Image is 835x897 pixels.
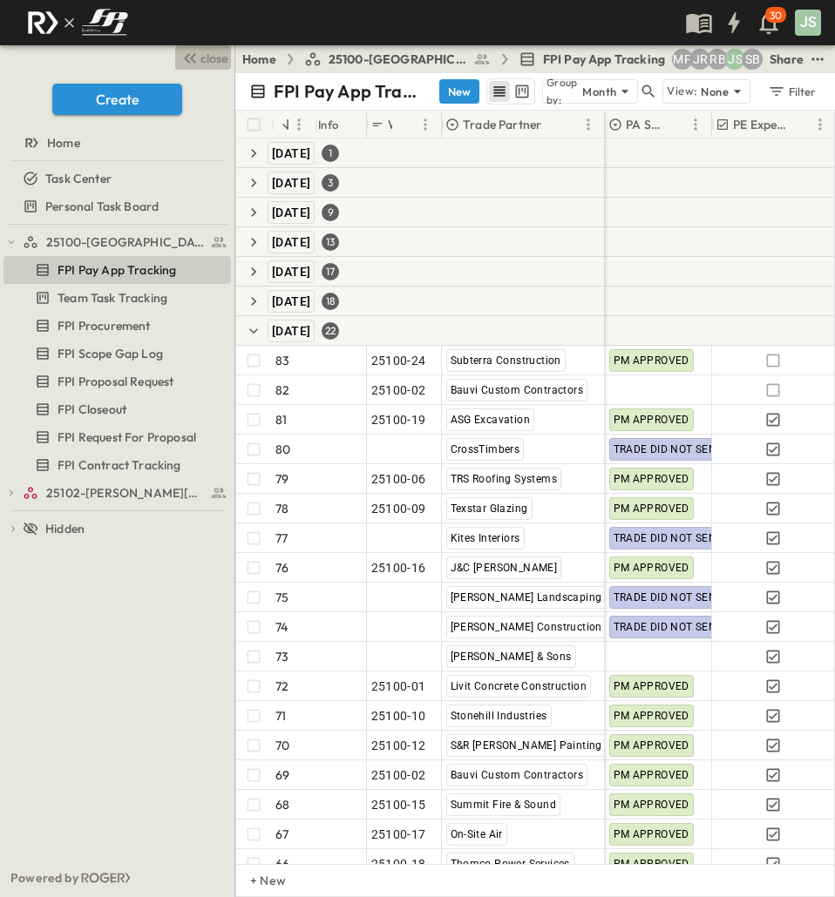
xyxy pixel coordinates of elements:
[578,114,599,135] button: Menu
[275,411,287,428] p: 81
[451,710,547,722] span: Stonehill Industries
[451,354,561,367] span: Subterra Construction
[371,796,426,813] span: 25100-15
[689,49,710,70] div: Jayden Ramirez (jramirez@fpibuilders.com)
[707,49,728,70] div: Regina Barnett (rbarnett@fpibuilders.com)
[451,473,558,485] span: TRS Roofing Systems
[23,230,227,254] a: 25100-Vanguard Prep School
[322,322,339,340] div: 22
[396,115,415,134] button: Sort
[742,49,763,70] div: Sterling Barnett (sterling@fpibuilders.com)
[371,855,426,873] span: 25100-18
[371,766,426,784] span: 25100-02
[275,441,290,458] p: 80
[272,294,310,308] span: [DATE]
[666,115,685,134] button: Sort
[58,373,173,390] span: FPI Proposal Request
[614,739,689,752] span: PM APPROVED
[626,116,662,133] p: PA Status
[274,79,418,104] p: FPI Pay App Tracking
[439,79,479,104] button: New
[451,651,572,663] span: [PERSON_NAME] & Sons
[272,265,310,279] span: [DATE]
[275,352,289,369] p: 83
[451,621,602,633] span: [PERSON_NAME] Construction
[582,83,616,100] p: Month
[250,872,261,889] p: + New
[272,206,310,219] span: [DATE]
[614,532,724,544] span: TRADE DID NOT SEND
[685,114,706,135] button: Menu
[275,707,286,725] p: 71
[275,766,289,784] p: 69
[3,166,227,191] a: Task Center
[272,324,310,338] span: [DATE]
[3,395,231,423] div: FPI Closeouttest
[58,345,163,362] span: FPI Scope Gap Log
[371,678,426,695] span: 25100-01
[3,479,231,507] div: 25102-Christ The Redeemer Anglican Churchtest
[733,116,792,133] p: PE Expecting
[3,312,231,340] div: FPI Procurementtest
[58,401,126,418] span: FPI Closeout
[275,589,289,606] p: 75
[3,451,231,479] div: FPI Contract Trackingtest
[275,618,288,636] p: 74
[795,10,821,36] div: JS
[23,481,227,505] a: 25102-Christ The Redeemer Anglican Church
[3,341,227,366] a: FPI Scope Gap Log
[543,51,665,68] span: FPI Pay App Tracking
[614,621,724,633] span: TRADE DID NOT SEND
[511,81,533,102] button: kanban view
[3,256,231,284] div: FPI Pay App Trackingtest
[275,529,288,547] p: 77
[275,648,289,665] p: 73
[315,111,367,138] div: Info
[275,796,289,813] p: 68
[289,114,309,135] button: Menu
[371,707,426,725] span: 25100-10
[371,352,426,369] span: 25100-24
[793,8,823,37] button: JS
[724,49,745,70] div: Jesse Sullivan (jsullivan@fpibuilders.com)
[451,739,602,752] span: S&R [PERSON_NAME] Painting
[275,826,289,843] p: 67
[45,170,112,187] span: Task Center
[3,228,231,256] div: 25100-Vanguard Prep Schooltest
[371,470,426,488] span: 25100-06
[46,233,206,251] span: 25100-Vanguard Prep School
[47,134,80,152] span: Home
[3,284,231,312] div: Team Task Trackingtest
[3,425,227,449] a: FPI Request For Proposal
[614,769,689,781] span: PM APPROVED
[175,45,231,70] button: close
[275,855,289,873] p: 66
[3,368,231,395] div: FPI Proposal Requesttest
[371,411,426,428] span: 25100-19
[451,591,602,604] span: [PERSON_NAME] Landscaping
[614,354,689,367] span: PM APPROVED
[463,116,541,133] p: Trade Partner
[486,78,535,105] div: table view
[304,51,491,68] a: 25100-[GEOGRAPHIC_DATA]
[451,799,557,811] span: Summit Fire & Sound
[667,82,697,101] p: View:
[415,114,436,135] button: Menu
[275,500,289,517] p: 78
[489,81,510,102] button: row view
[371,500,426,517] span: 25100-09
[200,50,227,67] span: close
[322,145,339,162] div: 1
[46,484,206,502] span: 25102-Christ The Redeemer Anglican Church
[58,428,196,446] span: FPI Request For Proposal
[322,263,339,280] div: 17
[767,82,817,101] div: Filter
[3,192,231,220] div: Personal Task Boardtest
[52,84,182,115] button: Create
[451,562,558,574] span: J&C [PERSON_NAME]
[614,828,689,840] span: PM APPROVED
[371,381,426,399] span: 25100-02
[371,737,426,754] span: 25100-12
[3,453,227,477] a: FPI Contract Tracking
[451,828,503,840] span: On-Site Air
